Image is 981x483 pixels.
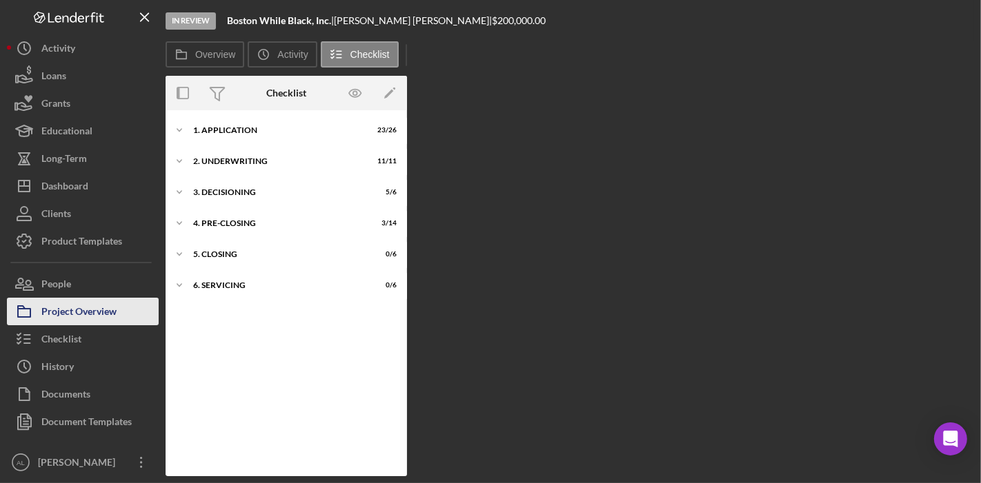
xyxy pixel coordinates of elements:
[41,200,71,231] div: Clients
[41,90,70,121] div: Grants
[7,117,159,145] button: Educational
[248,41,317,68] button: Activity
[17,459,25,466] text: AL
[492,15,550,26] div: $200,000.00
[41,298,117,329] div: Project Overview
[372,126,397,134] div: 23 / 26
[193,157,362,165] div: 2. Underwriting
[7,145,159,172] button: Long-Term
[7,325,159,353] button: Checklist
[266,88,306,99] div: Checklist
[195,49,235,60] label: Overview
[372,250,397,258] div: 0 / 6
[372,188,397,196] div: 5 / 6
[7,270,159,298] button: People
[227,14,331,26] b: Boston While Black, Inc.
[41,408,132,439] div: Document Templates
[7,408,159,435] button: Document Templates
[193,281,362,289] div: 6. Servicing
[41,117,92,148] div: Educational
[193,188,362,196] div: 3. Decisioning
[41,270,71,301] div: People
[350,49,390,60] label: Checklist
[7,298,159,325] button: Project Overview
[193,250,362,258] div: 5. Closing
[41,227,122,258] div: Product Templates
[41,34,75,65] div: Activity
[227,15,334,26] div: |
[334,15,492,26] div: [PERSON_NAME] [PERSON_NAME] |
[7,172,159,200] button: Dashboard
[321,41,399,68] button: Checklist
[7,380,159,408] button: Documents
[7,353,159,380] button: History
[7,227,159,255] button: Product Templates
[372,281,397,289] div: 0 / 6
[166,12,216,30] div: In Review
[277,49,308,60] label: Activity
[166,41,244,68] button: Overview
[372,219,397,227] div: 3 / 14
[193,219,362,227] div: 4. Pre-Closing
[34,449,124,480] div: [PERSON_NAME]
[7,200,159,227] button: Clients
[193,126,362,134] div: 1. Application
[41,62,66,93] div: Loans
[41,172,88,203] div: Dashboard
[7,449,159,476] button: AL[PERSON_NAME]
[372,157,397,165] div: 11 / 11
[41,353,74,384] div: History
[7,62,159,90] button: Loans
[41,325,81,356] div: Checklist
[7,34,159,62] button: Activity
[934,422,967,455] div: Open Intercom Messenger
[41,145,87,176] div: Long-Term
[41,380,90,411] div: Documents
[7,90,159,117] button: Grants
